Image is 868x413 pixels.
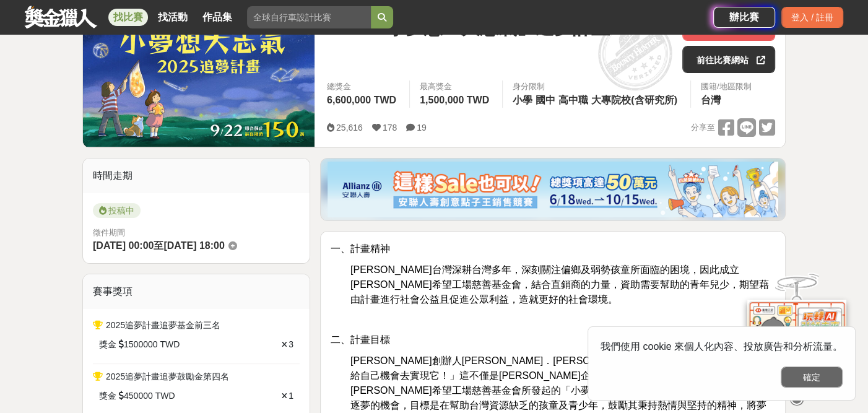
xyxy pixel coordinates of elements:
span: 獎金 [99,389,116,402]
span: 178 [383,123,397,133]
span: 3 [289,339,293,349]
span: 一、計畫精神 [331,243,390,254]
span: 最高獎金 [420,80,492,93]
span: 2025追夢計畫追夢基金前三名 [106,320,220,330]
span: 台灣 [701,95,721,105]
span: 我們使用 cookie 來個人化內容、投放廣告和分析流量。 [601,341,843,352]
span: [PERSON_NAME]台灣深耕台灣多年，深刻關注偏鄉及弱勢孩童所面臨的困境，因此成立[PERSON_NAME]希望工場慈善基金會，結合直銷商的力量，資助需要幫助的青年兒少，期望藉由計畫進行社... [350,264,769,305]
span: 投稿中 [93,203,141,218]
span: 1500000 [124,338,158,351]
span: TWD [155,389,175,402]
input: 全球自行車設計比賽 [247,6,371,28]
span: 2025追夢計畫追夢鼓勵金第四名 [106,372,229,381]
a: 前往比賽網站 [682,46,775,73]
span: 分享至 [691,118,715,137]
span: 1,500,000 TWD [420,95,489,105]
div: 賽事獎項 [83,274,310,309]
span: 450000 [124,389,153,402]
span: 19 [417,123,427,133]
div: 國籍/地區限制 [701,80,752,93]
a: 辦比賽 [713,7,775,28]
span: 總獎金 [327,80,399,93]
div: 時間走期 [83,159,310,193]
a: 找活動 [153,9,193,26]
span: 小學 [513,95,532,105]
span: 高中職 [558,95,588,105]
span: [DATE] 18:00 [163,240,224,251]
img: Cover Image [83,4,315,147]
span: 1 [289,391,293,401]
button: 確定 [781,367,843,388]
span: 國中 [536,95,555,105]
span: 至 [154,240,163,251]
a: 找比賽 [108,9,148,26]
img: dcc59076-91c0-4acb-9c6b-a1d413182f46.png [328,162,778,217]
span: 二、計畫目標 [331,334,390,345]
span: 大專院校(含研究所) [591,95,677,105]
div: 登入 / 註冊 [781,7,843,28]
a: 作品集 [197,9,237,26]
span: 獎金 [99,338,116,351]
span: 徵件期間 [93,228,125,237]
span: 6,600,000 TWD [327,95,396,105]
span: TWD [160,338,180,351]
div: 身分限制 [513,80,680,93]
img: d2146d9a-e6f6-4337-9592-8cefde37ba6b.png [747,299,846,381]
span: [DATE] 00:00 [93,240,154,251]
span: 25,616 [336,123,363,133]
